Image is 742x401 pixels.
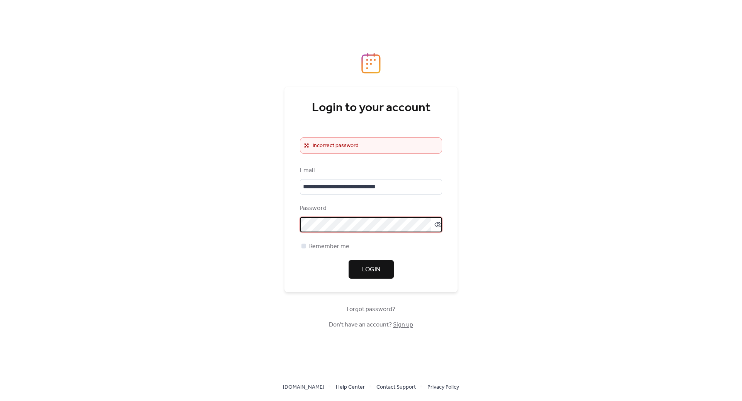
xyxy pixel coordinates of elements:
[336,383,365,392] span: Help Center
[329,320,413,330] span: Don't have an account?
[283,383,324,392] span: [DOMAIN_NAME]
[336,382,365,392] a: Help Center
[362,265,380,274] span: Login
[300,204,441,213] div: Password
[427,383,459,392] span: Privacy Policy
[427,382,459,392] a: Privacy Policy
[347,307,395,311] a: Forgot password?
[313,141,359,151] span: Incorrect password
[361,53,381,74] img: logo
[300,166,441,175] div: Email
[347,305,395,314] span: Forgot password?
[309,242,349,251] span: Remember me
[349,260,394,279] button: Login
[376,383,416,392] span: Contact Support
[393,319,413,331] a: Sign up
[300,100,442,116] div: Login to your account
[283,382,324,392] a: [DOMAIN_NAME]
[376,382,416,392] a: Contact Support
